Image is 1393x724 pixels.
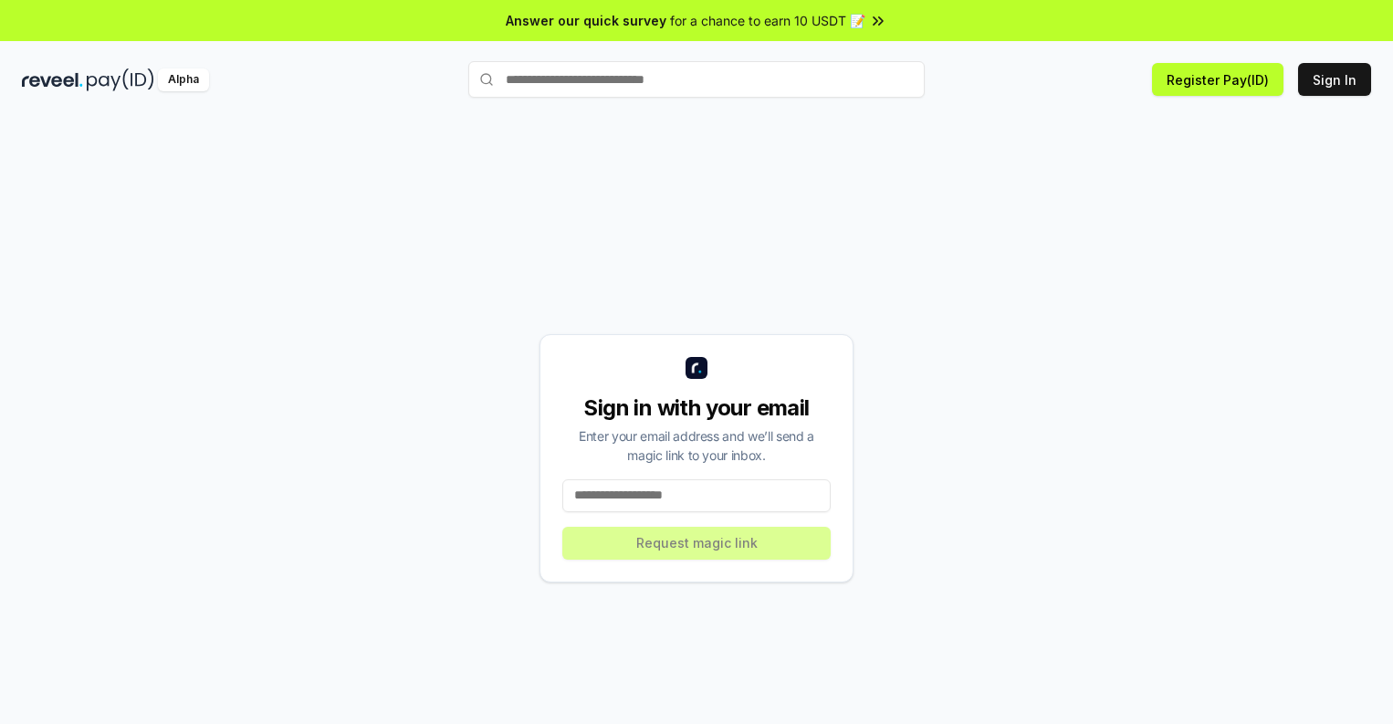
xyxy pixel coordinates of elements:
div: Alpha [158,68,209,91]
div: Sign in with your email [562,393,831,423]
button: Register Pay(ID) [1152,63,1283,96]
button: Sign In [1298,63,1371,96]
div: Enter your email address and we’ll send a magic link to your inbox. [562,426,831,465]
img: pay_id [87,68,154,91]
span: for a chance to earn 10 USDT 📝 [670,11,865,30]
img: logo_small [686,357,707,379]
img: reveel_dark [22,68,83,91]
span: Answer our quick survey [506,11,666,30]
